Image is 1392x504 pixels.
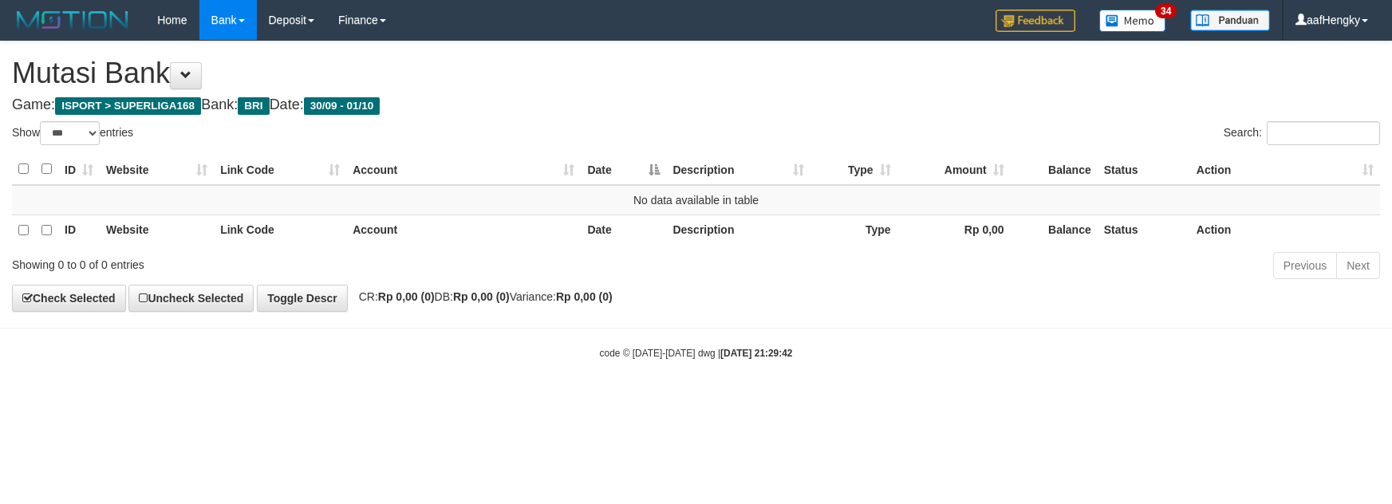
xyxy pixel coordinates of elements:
[600,348,793,359] small: code © [DATE]-[DATE] dwg |
[55,97,201,115] span: ISPORT > SUPERLIGA168
[1336,252,1380,279] a: Next
[1190,215,1380,246] th: Action
[1099,10,1166,32] img: Button%20Memo.svg
[556,290,613,303] strong: Rp 0,00 (0)
[1273,252,1337,279] a: Previous
[1098,154,1190,185] th: Status
[12,57,1380,89] h1: Mutasi Bank
[12,8,133,32] img: MOTION_logo.png
[346,215,581,246] th: Account
[12,250,568,273] div: Showing 0 to 0 of 0 entries
[1011,154,1098,185] th: Balance
[1224,121,1380,145] label: Search:
[257,285,348,312] a: Toggle Descr
[346,154,581,185] th: Account: activate to sort column ascending
[581,154,666,185] th: Date: activate to sort column descending
[128,285,254,312] a: Uncheck Selected
[1011,215,1098,246] th: Balance
[1267,121,1380,145] input: Search:
[238,97,269,115] span: BRI
[214,215,346,246] th: Link Code
[304,97,381,115] span: 30/09 - 01/10
[453,290,510,303] strong: Rp 0,00 (0)
[581,215,666,246] th: Date
[12,185,1380,215] td: No data available in table
[100,154,214,185] th: Website: activate to sort column ascending
[12,285,126,312] a: Check Selected
[378,290,435,303] strong: Rp 0,00 (0)
[996,10,1075,32] img: Feedback.jpg
[1190,154,1380,185] th: Action: activate to sort column ascending
[351,290,613,303] span: CR: DB: Variance:
[720,348,792,359] strong: [DATE] 21:29:42
[666,215,810,246] th: Description
[897,215,1011,246] th: Rp 0,00
[810,215,897,246] th: Type
[810,154,897,185] th: Type: activate to sort column ascending
[214,154,346,185] th: Link Code: activate to sort column ascending
[58,215,100,246] th: ID
[58,154,100,185] th: ID: activate to sort column ascending
[1190,10,1270,31] img: panduan.png
[40,121,100,145] select: Showentries
[12,97,1380,113] h4: Game: Bank: Date:
[12,121,133,145] label: Show entries
[1155,4,1177,18] span: 34
[666,154,810,185] th: Description: activate to sort column ascending
[897,154,1011,185] th: Amount: activate to sort column ascending
[100,215,214,246] th: Website
[1098,215,1190,246] th: Status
